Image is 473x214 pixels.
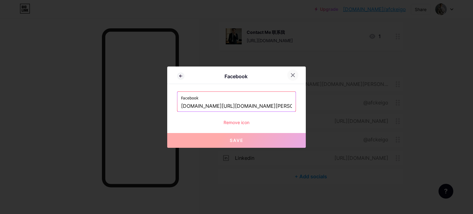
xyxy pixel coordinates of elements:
[230,138,244,143] span: Save
[181,92,292,101] label: Facebook
[177,119,296,126] div: Remove icon
[184,73,287,80] div: Facebook
[167,133,306,148] button: Save
[181,101,292,111] input: https://facebook.com/pageurl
